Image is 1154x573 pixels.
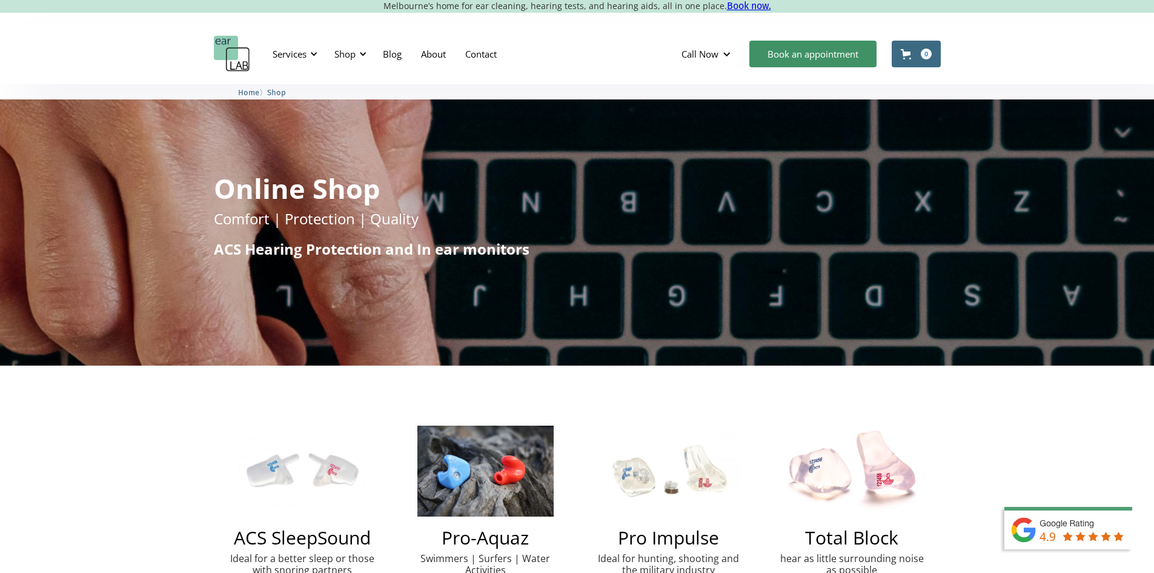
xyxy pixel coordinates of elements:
div: Shop [327,36,370,72]
a: Book an appointment [749,41,877,67]
div: Call Now [681,48,718,60]
strong: ACS Hearing Protection and In ear monitors [214,239,529,259]
span: Home [238,88,259,97]
a: About [411,36,456,72]
a: Contact [456,36,506,72]
h2: Total Block [805,529,898,547]
img: Total Block [783,426,921,517]
img: Pro Impulse [596,426,741,517]
a: Blog [373,36,411,72]
h2: Pro Impulse [618,529,719,547]
li: 〉 [238,86,267,99]
a: Home [238,86,259,98]
div: 0 [921,49,932,59]
img: ACS SleepSound [237,426,368,517]
p: Comfort | Protection | Quality [214,208,419,229]
div: Shop [334,48,356,60]
a: Shop [267,86,286,98]
a: home [214,36,250,72]
div: Call Now [672,36,743,72]
div: Services [265,36,321,72]
div: Services [273,48,307,60]
a: Open cart [892,41,941,67]
h2: Pro-Aquaz [442,529,529,547]
h2: ACS SleepSound [234,529,371,547]
h1: Online Shop [214,175,380,202]
span: Shop [267,88,286,97]
img: Pro-Aquaz [417,426,554,517]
